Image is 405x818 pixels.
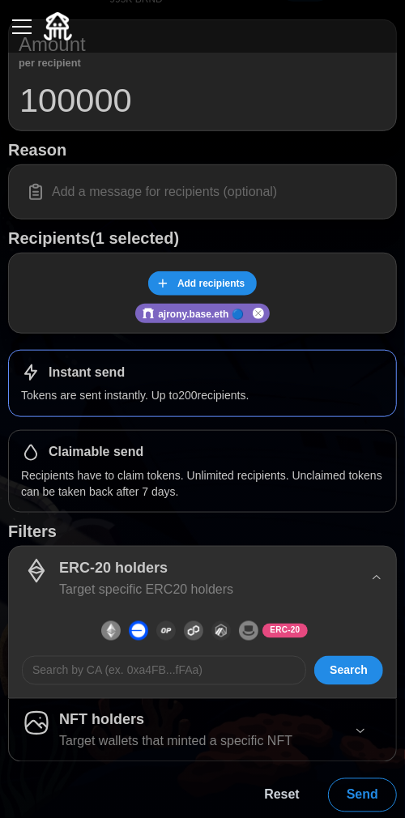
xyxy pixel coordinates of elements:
[44,12,72,40] img: Quidli
[158,308,243,322] p: ajrony.base.eth 🔵
[19,59,86,67] p: per recipient
[9,547,396,610] button: ERC-20 holdersTarget specific ERC20 holders
[19,80,386,121] input: 0
[177,272,245,295] span: Add recipients
[59,580,233,600] p: Target specific ERC20 holders
[270,624,300,637] span: ERC-20
[239,621,258,641] img: Degen
[314,656,383,685] button: Search
[211,621,231,641] img: Arbitrum
[125,614,152,648] button: Base
[207,614,235,648] button: Arbitrum
[8,228,397,249] h1: Recipients (1 selected)
[9,699,396,762] button: NFT holdersTarget wallets that minted a specific NFT
[101,621,121,641] img: Ethereum
[347,779,378,812] span: Send
[21,467,384,501] p: Recipients have to claim tokens. Unlimited recipients. Unclaimed tokens can be taken back after 7...
[148,271,258,296] button: Add recipients
[97,614,125,648] button: Ethereum
[22,656,306,685] input: Search by CA (ex. 0xa4FB...fFAa)
[129,621,148,641] img: Base
[330,657,368,684] span: Search
[59,556,168,580] p: ERC-20 holders
[49,364,125,381] h1: Instant send
[49,444,143,461] h1: Claimable send
[264,779,300,812] span: Reset
[328,778,397,812] button: Send
[180,614,207,648] button: Polygon
[21,387,384,403] p: Tokens are sent instantly. Up to 200 recipients.
[59,709,144,732] p: NFT holders
[9,610,396,698] div: ERC-20 holdersTarget specific ERC20 holders
[8,521,397,542] h1: Filters
[8,139,397,160] h1: Reason
[19,175,386,209] input: Add a message for recipients (optional)
[184,621,203,641] img: Polygon
[152,614,180,648] button: Optimism
[156,621,176,641] img: Optimism
[245,778,318,812] button: Reset
[235,614,262,648] button: Degen
[253,308,264,319] button: Remove user
[59,732,292,752] p: Target wallets that minted a specific NFT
